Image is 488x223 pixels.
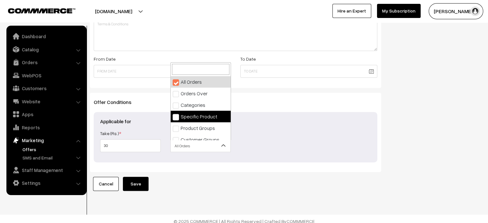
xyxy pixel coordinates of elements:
span: Offer Conditions [94,99,139,105]
li: Product Groups [171,122,231,134]
a: Orders [8,56,84,68]
li: Categories [171,99,231,111]
span: All Orders [171,140,231,151]
img: user [470,6,480,16]
a: SMS and Email [21,154,84,161]
a: COMMMERCE [8,6,64,14]
input: Price [100,139,161,152]
a: Settings [8,177,84,189]
a: Marketing [8,134,84,146]
a: Dashboard [8,30,84,42]
li: All Orders [171,76,231,88]
a: Catalog [8,44,84,55]
span: Applicable for [100,118,139,124]
button: [PERSON_NAME] [429,3,483,19]
input: From Date [94,65,231,78]
a: Hire an Expert [332,4,371,18]
li: Orders Over [171,88,231,99]
a: My Subscription [377,4,421,18]
label: To Date [240,56,256,62]
a: WebPOS [8,70,84,81]
li: Customer Groups [171,134,231,145]
label: From Date [94,56,116,62]
a: Cancel [93,177,119,191]
input: To Date [240,65,377,78]
a: Staff Management [8,164,84,176]
li: Specific Product [171,111,231,122]
a: Apps [8,108,84,120]
label: Take (Rs.) [100,130,121,137]
a: Offers [21,146,84,153]
button: Save [123,177,149,191]
img: COMMMERCE [8,8,75,13]
a: Customers [8,82,84,94]
span: All Orders [170,139,231,152]
a: Website [8,96,84,107]
button: [DOMAIN_NAME] [73,3,155,19]
a: Reports [8,122,84,133]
